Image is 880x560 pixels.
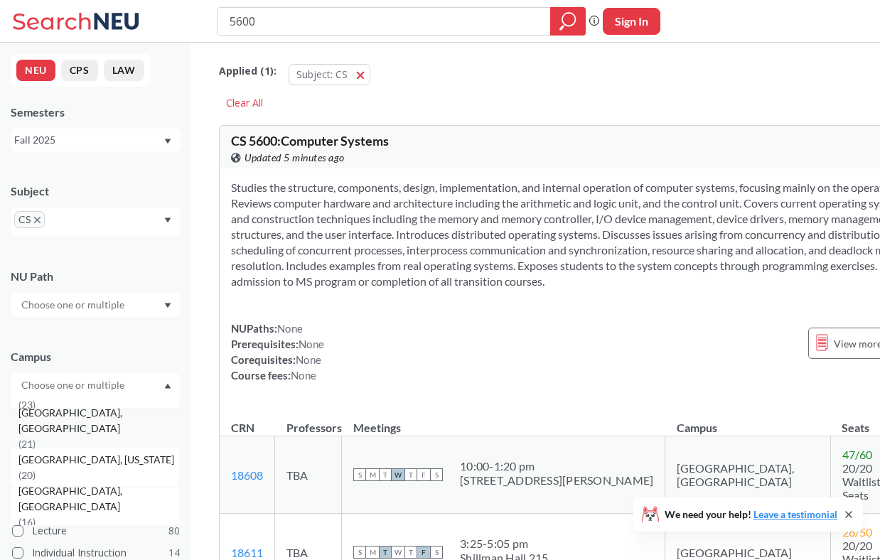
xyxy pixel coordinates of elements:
span: 26 / 50 [842,525,872,539]
span: S [353,468,366,481]
span: ( 21 ) [18,438,36,450]
input: Choose one or multiple [14,296,134,313]
div: 3:25 - 5:05 pm [460,537,548,551]
span: Updated 5 minutes ago [245,150,345,166]
button: NEU [16,60,55,81]
a: Leave a testimonial [753,508,837,520]
td: TBA [275,436,342,514]
div: Clear All [219,92,270,114]
button: Sign In [603,8,660,35]
span: [GEOGRAPHIC_DATA], [GEOGRAPHIC_DATA] [18,483,179,515]
div: [STREET_ADDRESS][PERSON_NAME] [460,473,653,488]
span: S [353,546,366,559]
div: Dropdown arrow [11,293,180,317]
a: 18611 [231,546,263,559]
span: T [379,546,392,559]
svg: X to remove pill [34,217,41,223]
label: Lecture [12,522,180,540]
th: Meetings [342,406,665,436]
svg: Dropdown arrow [164,217,171,223]
span: ( 23 ) [18,399,36,411]
span: S [430,468,443,481]
span: None [296,353,321,366]
span: ( 16 ) [18,516,36,528]
div: NU Path [11,269,180,284]
span: W [392,546,404,559]
span: CSX to remove pill [14,211,45,228]
div: magnifying glass [550,7,586,36]
th: Campus [665,406,831,436]
span: None [277,322,303,335]
span: None [299,338,324,350]
svg: magnifying glass [559,11,576,31]
div: Dropdown arrow[GEOGRAPHIC_DATA](79)[GEOGRAPHIC_DATA], [GEOGRAPHIC_DATA](34)Online(32)[GEOGRAPHIC_... [11,373,180,397]
th: Professors [275,406,342,436]
span: ( 20 ) [18,469,36,481]
span: F [417,468,430,481]
span: Applied ( 1 ): [219,63,277,79]
div: Semesters [11,104,180,120]
svg: Dropdown arrow [164,139,171,144]
svg: Dropdown arrow [164,303,171,308]
div: Fall 2025 [14,132,163,148]
button: Subject: CS [289,64,370,85]
div: Campus [11,349,180,365]
span: T [379,468,392,481]
div: Subject [11,183,180,199]
input: Class, professor, course number, "phrase" [228,9,540,33]
span: Subject: CS [296,68,348,81]
span: W [392,468,404,481]
span: [GEOGRAPHIC_DATA], [US_STATE] [18,452,177,468]
div: NUPaths: Prerequisites: Corequisites: Course fees: [231,321,324,383]
div: 10:00 - 1:20 pm [460,459,653,473]
a: 18608 [231,468,263,482]
span: M [366,468,379,481]
button: CPS [61,60,98,81]
span: [GEOGRAPHIC_DATA], [GEOGRAPHIC_DATA] [18,405,179,436]
div: Fall 2025Dropdown arrow [11,129,180,151]
span: 47 / 60 [842,448,872,461]
span: 80 [168,523,180,539]
span: F [417,546,430,559]
input: Choose one or multiple [14,377,134,394]
span: T [404,546,417,559]
span: S [430,546,443,559]
span: M [366,546,379,559]
div: CSX to remove pillDropdown arrow [11,208,180,237]
span: T [404,468,417,481]
span: We need your help! [665,510,837,519]
span: CS 5600 : Computer Systems [231,133,389,149]
svg: Dropdown arrow [164,383,171,389]
button: LAW [104,60,144,81]
div: CRN [231,420,254,436]
td: [GEOGRAPHIC_DATA], [GEOGRAPHIC_DATA] [665,436,831,514]
span: None [291,369,316,382]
